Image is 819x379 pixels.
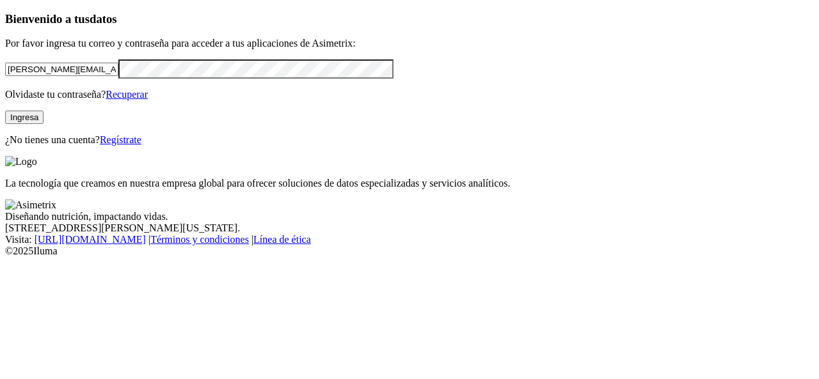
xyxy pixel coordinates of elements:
a: Línea de ética [253,234,311,245]
img: Asimetrix [5,199,56,211]
a: [URL][DOMAIN_NAME] [35,234,146,245]
div: Visita : | | [5,234,814,245]
img: Logo [5,156,37,167]
p: ¿No tienes una cuenta? [5,134,814,146]
button: Ingresa [5,111,44,124]
a: Términos y condiciones [150,234,249,245]
input: Tu correo [5,63,118,76]
p: Por favor ingresa tu correo y contraseña para acceder a tus aplicaciones de Asimetrix: [5,38,814,49]
div: Diseñando nutrición, impactando vidas. [5,211,814,222]
p: Olvidaste tu contraseña? [5,89,814,100]
div: [STREET_ADDRESS][PERSON_NAME][US_STATE]. [5,222,814,234]
p: La tecnología que creamos en nuestra empresa global para ofrecer soluciones de datos especializad... [5,178,814,189]
div: © 2025 Iluma [5,245,814,257]
a: Regístrate [100,134,141,145]
h3: Bienvenido a tus [5,12,814,26]
span: datos [90,12,117,26]
a: Recuperar [106,89,148,100]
